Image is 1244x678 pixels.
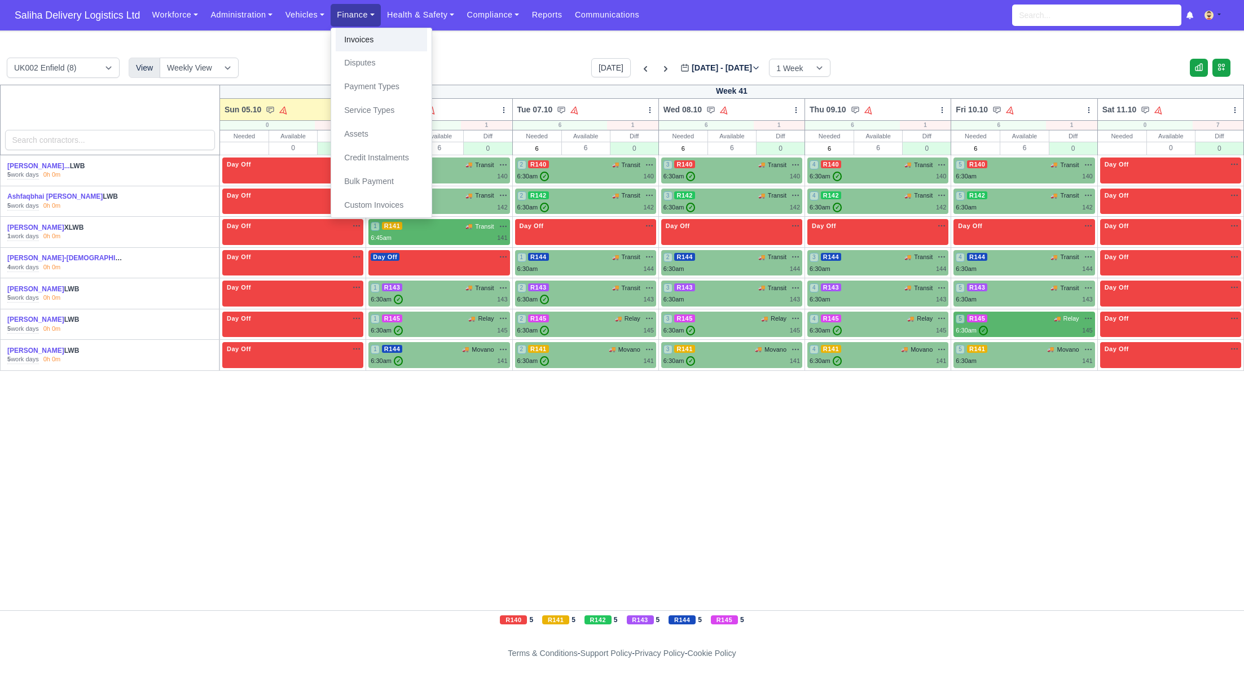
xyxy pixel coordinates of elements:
div: 0h 0m [43,294,61,303]
span: ✓ [833,203,842,212]
span: 🚚 [761,314,768,323]
span: Day Off [225,283,253,291]
div: Diff [757,130,805,142]
span: 🚚 [1050,160,1057,169]
span: Day Off [225,160,253,168]
span: Transit [622,191,640,200]
span: 5 [956,283,965,292]
span: Day Off [956,222,984,230]
div: 144 [790,264,800,274]
div: work days [7,170,39,180]
div: 6:30am [663,172,696,181]
a: Disputes [336,51,427,75]
span: R141 [528,345,549,353]
span: 5 [956,160,965,169]
span: Transit [914,252,933,262]
div: Diff [610,130,658,142]
span: Fri 10.10 [956,104,988,115]
span: Wed 08.10 [663,104,702,115]
div: work days [7,202,39,211]
span: Day Off [1102,283,1131,291]
span: Movano [1057,345,1079,355]
div: work days [7,263,39,272]
div: LWB [7,192,125,202]
span: ✓ [540,203,549,212]
span: ✓ [686,326,695,335]
div: 6 [951,121,1046,130]
div: 6:30am [663,326,696,335]
span: R143 [528,283,549,291]
span: R144 [967,253,988,261]
span: Relay [771,314,786,323]
span: Transit [1060,252,1079,262]
div: 6:30am [810,203,842,212]
span: Day Off [1102,160,1131,168]
span: 2 [663,253,672,262]
span: 🚚 [904,160,911,169]
strong: 5 [7,294,11,301]
span: R145 [821,314,842,322]
div: work days [7,325,39,334]
div: 6:30am [956,264,977,274]
iframe: Chat Widget [1188,624,1244,678]
div: 6:30am [810,326,842,335]
span: 4 [810,191,819,200]
span: 2 [517,283,526,292]
span: 🚚 [904,191,911,200]
span: ✓ [686,203,695,212]
div: 0 [464,142,512,155]
span: Saliha Delivery Logistics Ltd [9,4,146,27]
span: R143 [821,283,842,291]
div: 140 [497,172,507,181]
span: 2 [517,345,526,354]
div: Diff [1195,130,1243,142]
a: Invoices [336,28,427,52]
span: 🚚 [612,191,619,200]
span: 🚚 [615,314,622,323]
span: Transit [622,252,640,262]
span: Sat 11.10 [1102,104,1137,115]
div: work days [7,232,39,241]
span: ✓ [833,326,842,335]
div: 6:30am [517,295,550,304]
div: work days [7,294,39,303]
div: 144 [1082,264,1092,274]
div: 6 [854,142,902,154]
a: [PERSON_NAME]-[DEMOGRAPHIC_DATA]... [7,254,150,262]
a: Privacy Policy [635,649,685,658]
span: Transit [914,283,933,293]
span: R144 [821,253,842,261]
span: 1 [371,222,380,231]
div: 0 [220,121,315,130]
span: Transit [768,252,786,262]
span: 2 [517,160,526,169]
a: [PERSON_NAME] [7,347,64,355]
div: Diff [318,130,366,142]
span: Sun 05.10 [225,104,261,115]
div: Needed [805,130,854,142]
span: 🚚 [609,345,616,353]
span: Day Off [1102,191,1131,199]
div: 0h 0m [43,202,61,211]
a: Bulk Payment [336,170,427,194]
a: Saliha Delivery Logistics Ltd [9,5,146,27]
div: 6:30am [810,295,830,304]
div: 143 [643,295,653,304]
span: 3 [663,160,672,169]
span: R144 [674,253,695,261]
div: 145 [497,326,507,335]
div: 0h 0m [43,325,61,334]
a: [PERSON_NAME] [7,285,64,293]
div: 140 [936,172,946,181]
span: Transit [914,191,933,200]
span: 1 [517,253,526,262]
span: R142 [821,191,842,199]
div: 6 [708,142,756,154]
a: Custom Invoices [336,194,427,217]
span: 🚚 [1054,314,1061,323]
div: 0 [757,142,805,155]
span: 5 [956,191,965,200]
div: 1 [607,121,658,130]
span: ✓ [833,172,842,181]
span: 🚚 [758,283,765,292]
